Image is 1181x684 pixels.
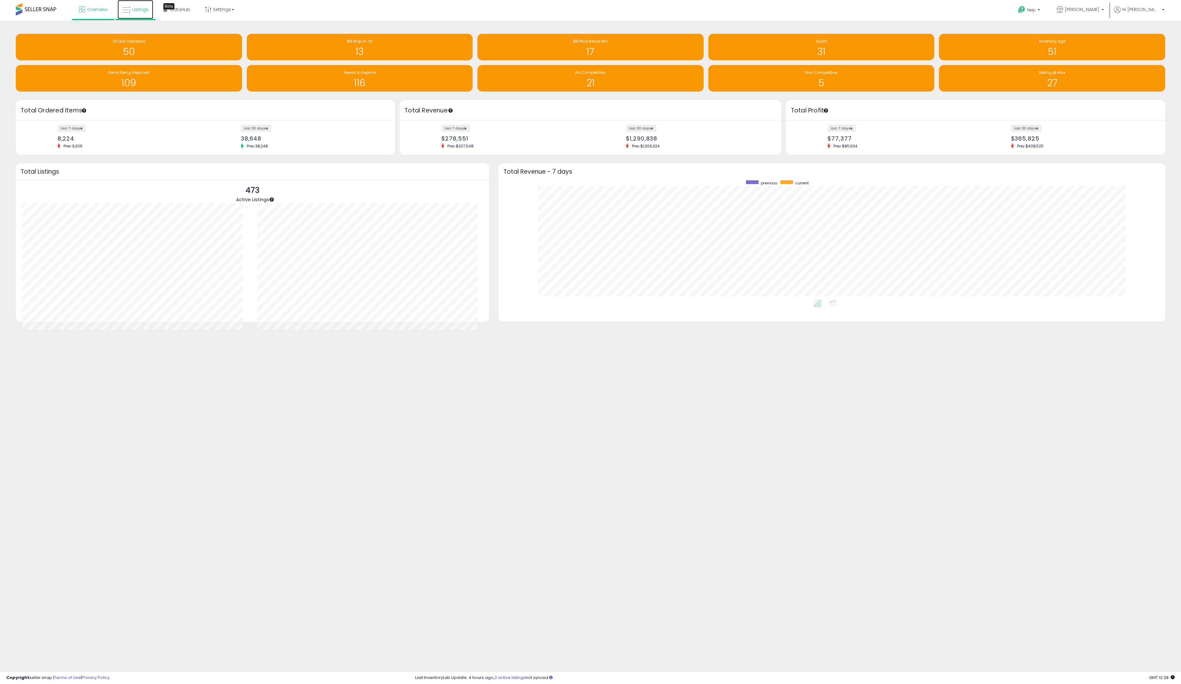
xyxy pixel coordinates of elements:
label: last 30 days [626,125,657,132]
span: Listings [132,6,148,13]
div: Tooltip anchor [163,3,174,9]
h1: 116 [250,78,470,88]
a: No Competitors 21 [477,65,704,92]
a: BB Price Below Min 17 [477,34,704,60]
a: Needs to Reprice 116 [247,65,473,92]
div: $77,377 [827,135,971,142]
h3: Total Revenue [404,106,777,115]
a: Non Competitive 5 [708,65,935,92]
span: Selling @ Max [1039,70,1065,75]
div: $365,825 [1011,135,1154,142]
div: 8,224 [58,135,201,142]
h1: 5 [712,78,931,88]
a: 30 Day Decrease 50 [16,34,242,60]
span: Needs to Reprice [344,70,376,75]
h1: 50 [19,46,239,57]
span: Active Listings [236,196,269,203]
span: Prev: $85,634 [830,143,861,149]
span: Help [1027,7,1036,13]
span: Items Being Repriced [108,70,149,75]
span: [PERSON_NAME] [1065,6,1099,13]
span: Non Competitive [805,70,837,75]
label: last 7 days [827,125,856,132]
span: previous [761,180,777,186]
h1: 13 [250,46,470,57]
span: Overview [87,6,107,13]
label: last 30 days [1011,125,1042,132]
h1: 109 [19,78,239,88]
span: Hi [PERSON_NAME] [1122,6,1160,13]
div: Tooltip anchor [81,108,87,113]
span: Prev: $408,525 [1014,143,1047,149]
div: 38,648 [241,135,384,142]
h3: Total Ordered Items [21,106,390,115]
h1: 17 [481,46,700,57]
div: $278,551 [441,135,586,142]
span: DataHub [170,6,190,13]
h3: Total Profit [791,106,1160,115]
a: BB Drop in 7d 13 [247,34,473,60]
span: Prev: 9,306 [60,143,86,149]
div: $1,290,838 [626,135,770,142]
span: No Competitors [575,70,605,75]
label: last 7 days [58,125,86,132]
span: Prev: $307,548 [444,143,477,149]
h1: 21 [481,78,700,88]
span: Dash1 [816,39,827,44]
label: last 7 days [441,125,470,132]
span: BB Price Below Min [573,39,608,44]
a: Selling @ Max 27 [939,65,1165,92]
a: Inventory Age 51 [939,34,1165,60]
div: Tooltip anchor [269,197,275,202]
i: Get Help [1018,6,1026,14]
span: 30 Day Decrease [113,39,145,44]
a: Items Being Repriced 109 [16,65,242,92]
h1: 51 [942,46,1162,57]
h1: 27 [942,78,1162,88]
span: Prev: 38,248 [244,143,271,149]
a: Dash1 31 [708,34,935,60]
p: 473 [236,184,269,196]
span: BB Drop in 7d [347,39,372,44]
h3: Total Listings [21,169,484,174]
div: Tooltip anchor [823,108,829,113]
div: Tooltip anchor [448,108,453,113]
h1: 31 [712,46,931,57]
a: Help [1013,1,1046,21]
h3: Total Revenue - 7 days [503,169,1160,174]
span: Inventory Age [1039,39,1065,44]
a: Hi [PERSON_NAME] [1114,6,1165,21]
span: Prev: $1,306,324 [629,143,663,149]
span: current [795,180,809,186]
label: last 30 days [241,125,271,132]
